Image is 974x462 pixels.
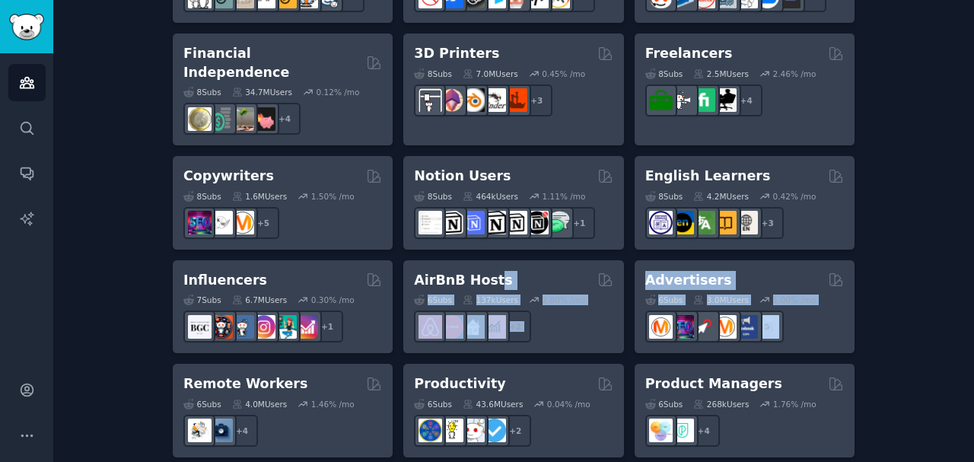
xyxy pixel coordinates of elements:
[232,295,288,305] div: 6.7M Users
[482,315,506,339] img: AirBnBInvesting
[440,88,463,112] img: 3Dmodeling
[645,191,683,202] div: 8 Sub s
[231,211,254,234] img: content_marketing
[311,399,355,409] div: 1.46 % /mo
[670,419,694,442] img: ProductMgmt
[525,211,549,234] img: BestNotionTemplates
[183,271,267,290] h2: Influencers
[419,88,442,112] img: 3Dprinting
[693,69,749,79] div: 2.5M Users
[461,315,485,339] img: rentalproperties
[693,191,749,202] div: 4.2M Users
[414,167,511,186] h2: Notion Users
[670,211,694,234] img: EnglishLearning
[482,211,506,234] img: NotionGeeks
[734,315,758,339] img: FacebookAds
[419,419,442,442] img: LifeProTips
[414,271,512,290] h2: AirBnB Hosts
[183,191,221,202] div: 8 Sub s
[692,211,715,234] img: language_exchange
[183,374,307,393] h2: Remote Workers
[183,44,361,81] h2: Financial Independence
[645,167,771,186] h2: English Learners
[188,211,212,234] img: SEO
[756,315,779,339] img: googleads
[543,295,586,305] div: 2.80 % /mo
[713,211,737,234] img: LearnEnglishOnReddit
[461,88,485,112] img: blender
[670,315,694,339] img: SEO
[713,88,737,112] img: Freelancers
[773,191,816,202] div: 0.42 % /mo
[693,295,749,305] div: 3.0M Users
[232,399,288,409] div: 4.0M Users
[252,107,275,131] img: fatFIRE
[317,87,360,97] div: 0.12 % /mo
[226,415,258,447] div: + 4
[440,315,463,339] img: AirBnBHosts
[649,315,673,339] img: marketing
[645,69,683,79] div: 8 Sub s
[209,211,233,234] img: KeepWriting
[463,191,518,202] div: 464k Users
[670,88,694,112] img: freelance_forhire
[461,211,485,234] img: FreeNotionTemplates
[188,107,212,131] img: UKPersonalFinance
[252,315,275,339] img: InstagramMarketing
[645,399,683,409] div: 6 Sub s
[273,315,297,339] img: influencermarketing
[563,207,595,239] div: + 1
[504,88,527,112] img: FixMyPrint
[269,103,301,135] div: + 4
[311,295,355,305] div: 0.30 % /mo
[692,88,715,112] img: Fiverr
[645,271,732,290] h2: Advertisers
[183,295,221,305] div: 7 Sub s
[419,211,442,234] img: Notiontemplates
[183,399,221,409] div: 6 Sub s
[734,211,758,234] img: Learn_English
[692,315,715,339] img: PPC
[482,88,506,112] img: ender3
[232,87,292,97] div: 34.7M Users
[688,415,720,447] div: + 4
[414,69,452,79] div: 8 Sub s
[649,211,673,234] img: languagelearning
[414,399,452,409] div: 6 Sub s
[543,191,586,202] div: 1.11 % /mo
[693,399,749,409] div: 268k Users
[645,44,733,63] h2: Freelancers
[547,399,590,409] div: 0.04 % /mo
[9,14,44,40] img: GummySearch logo
[645,295,683,305] div: 6 Sub s
[311,311,343,343] div: + 1
[414,295,452,305] div: 6 Sub s
[247,207,279,239] div: + 5
[504,211,527,234] img: AskNotion
[542,69,585,79] div: 0.45 % /mo
[231,107,254,131] img: Fire
[188,315,212,339] img: BeautyGuruChatter
[773,399,816,409] div: 1.76 % /mo
[730,84,762,116] div: + 4
[183,87,221,97] div: 8 Sub s
[649,88,673,112] img: forhire
[232,191,288,202] div: 1.6M Users
[520,84,552,116] div: + 3
[209,107,233,131] img: FinancialPlanning
[209,419,233,442] img: work
[231,315,254,339] img: Instagram
[773,69,816,79] div: 2.46 % /mo
[311,191,355,202] div: 1.50 % /mo
[773,295,816,305] div: 1.00 % /mo
[440,419,463,442] img: lifehacks
[414,44,499,63] h2: 3D Printers
[419,315,442,339] img: airbnb_hosts
[294,315,318,339] img: InstagramGrowthTips
[645,374,782,393] h2: Product Managers
[440,211,463,234] img: notioncreations
[209,315,233,339] img: socialmedia
[463,399,523,409] div: 43.6M Users
[463,69,518,79] div: 7.0M Users
[414,374,505,393] h2: Productivity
